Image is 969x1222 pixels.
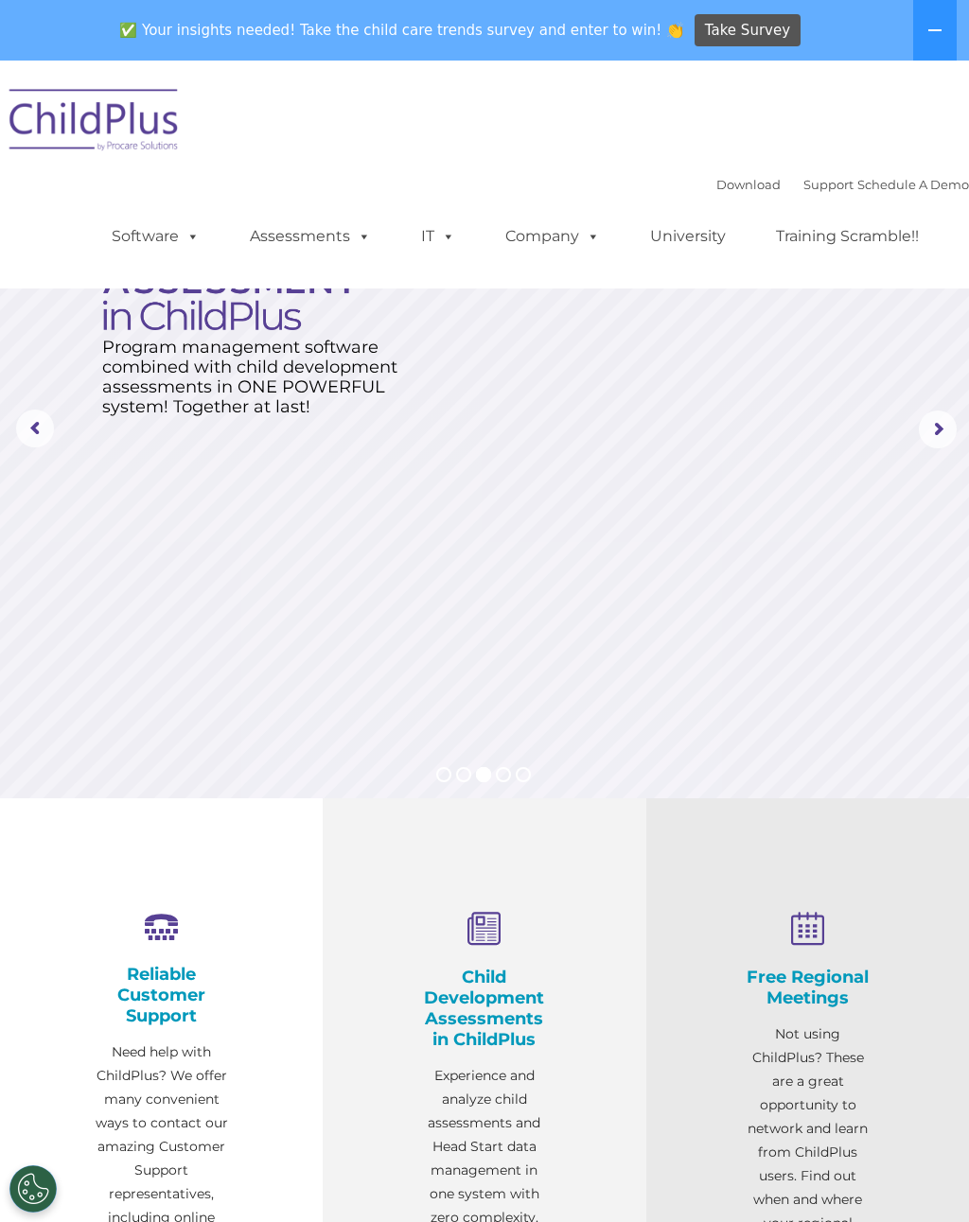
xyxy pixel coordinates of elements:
[631,218,745,255] a: University
[757,218,938,255] a: Training Scramble!!
[695,14,802,47] a: Take Survey
[231,218,390,255] a: Assessments
[102,338,413,417] rs-layer: Program management software combined with child development assessments in ONE POWERFUL system! T...
[857,177,969,192] a: Schedule A Demo
[9,1165,57,1213] button: Cookies Settings
[417,967,551,1050] h4: Child Development Assessments in ChildPlus
[716,177,969,192] font: |
[486,218,619,255] a: Company
[113,12,692,49] span: ✅ Your insights needed! Take the child care trends survey and enter to win! 👏
[95,964,228,1026] h4: Reliable Customer Support
[716,177,781,192] a: Download
[402,218,474,255] a: IT
[93,218,219,255] a: Software
[741,967,874,1008] h4: Free Regional Meetings
[705,14,790,47] span: Take Survey
[803,177,854,192] a: Support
